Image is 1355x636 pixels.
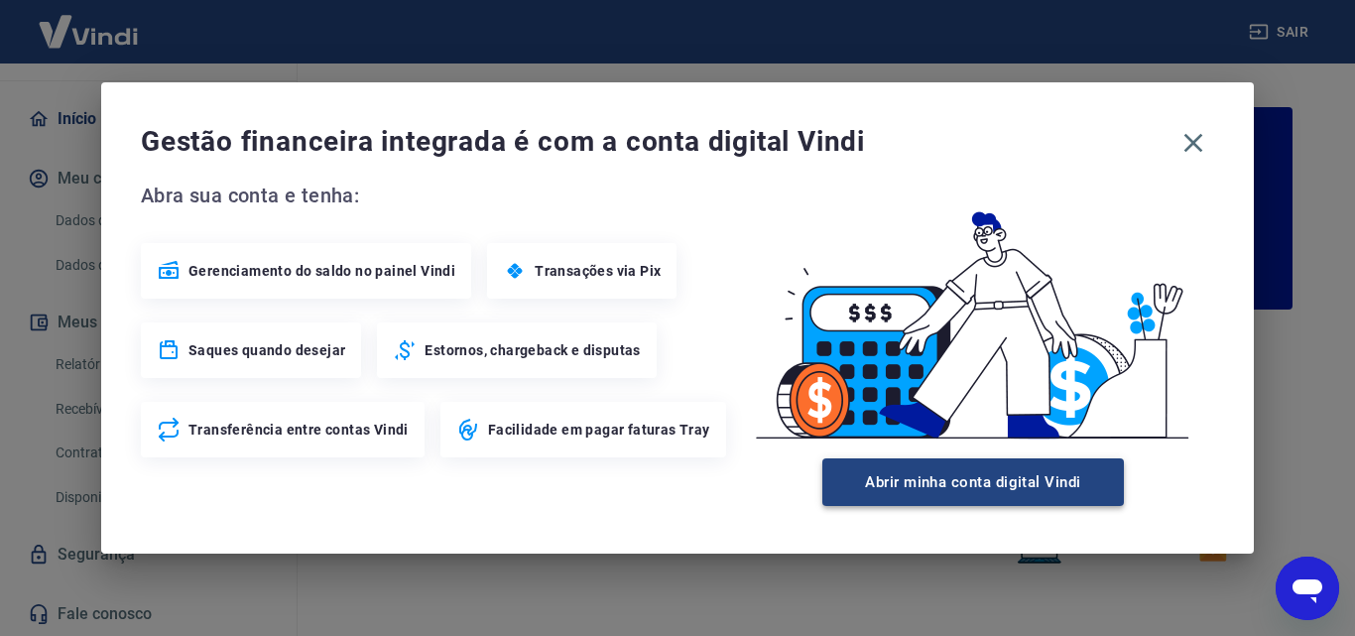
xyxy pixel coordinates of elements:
span: Gestão financeira integrada é com a conta digital Vindi [141,122,1172,162]
button: Abrir minha conta digital Vindi [822,458,1124,506]
span: Saques quando desejar [188,340,345,360]
img: Good Billing [732,180,1214,450]
span: Estornos, chargeback e disputas [425,340,640,360]
span: Transferência entre contas Vindi [188,420,409,440]
span: Abra sua conta e tenha: [141,180,732,211]
iframe: Botão para abrir a janela de mensagens, conversa em andamento [1276,557,1339,620]
span: Gerenciamento do saldo no painel Vindi [188,261,455,281]
span: Facilidade em pagar faturas Tray [488,420,710,440]
span: Transações via Pix [535,261,661,281]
